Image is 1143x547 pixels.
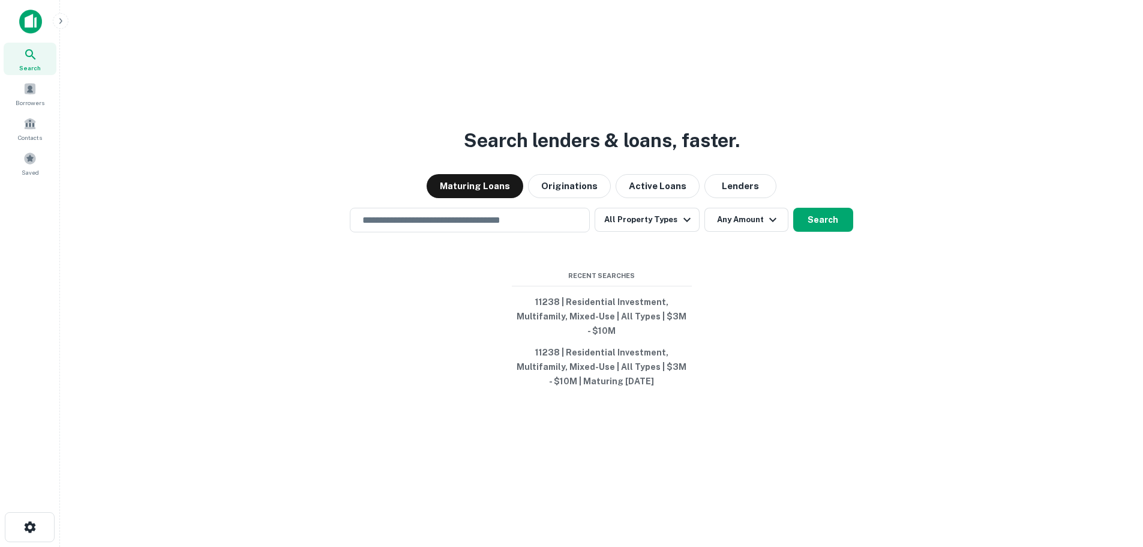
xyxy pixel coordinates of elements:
button: Active Loans [616,174,700,198]
a: Search [4,43,56,75]
span: Search [19,63,41,73]
img: capitalize-icon.png [19,10,42,34]
button: Search [793,208,853,232]
h3: Search lenders & loans, faster. [464,126,740,155]
a: Saved [4,147,56,180]
button: All Property Types [595,208,699,232]
button: Any Amount [704,208,788,232]
span: Saved [22,168,39,177]
a: Borrowers [4,77,56,110]
button: Lenders [704,174,776,198]
span: Recent Searches [512,271,692,281]
button: 11238 | Residential Investment, Multifamily, Mixed-Use | All Types | $3M - $10M [512,291,692,342]
iframe: Chat Widget [1083,451,1143,509]
span: Contacts [18,133,42,142]
a: Contacts [4,112,56,145]
button: 11238 | Residential Investment, Multifamily, Mixed-Use | All Types | $3M - $10M | Maturing [DATE] [512,342,692,392]
span: Borrowers [16,98,44,107]
button: Maturing Loans [427,174,523,198]
button: Originations [528,174,611,198]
